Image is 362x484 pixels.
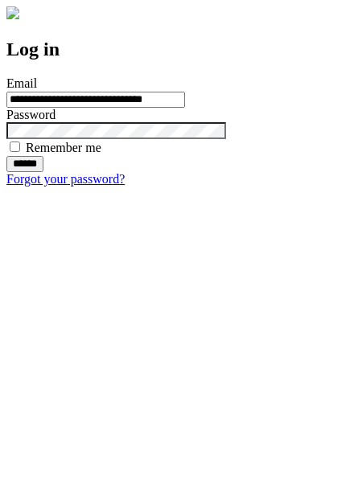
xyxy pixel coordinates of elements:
[6,39,356,60] h2: Log in
[6,6,19,19] img: logo-4e3dc11c47720685a147b03b5a06dd966a58ff35d612b21f08c02c0306f2b779.png
[6,76,37,90] label: Email
[6,172,125,186] a: Forgot your password?
[26,141,101,154] label: Remember me
[6,108,56,121] label: Password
